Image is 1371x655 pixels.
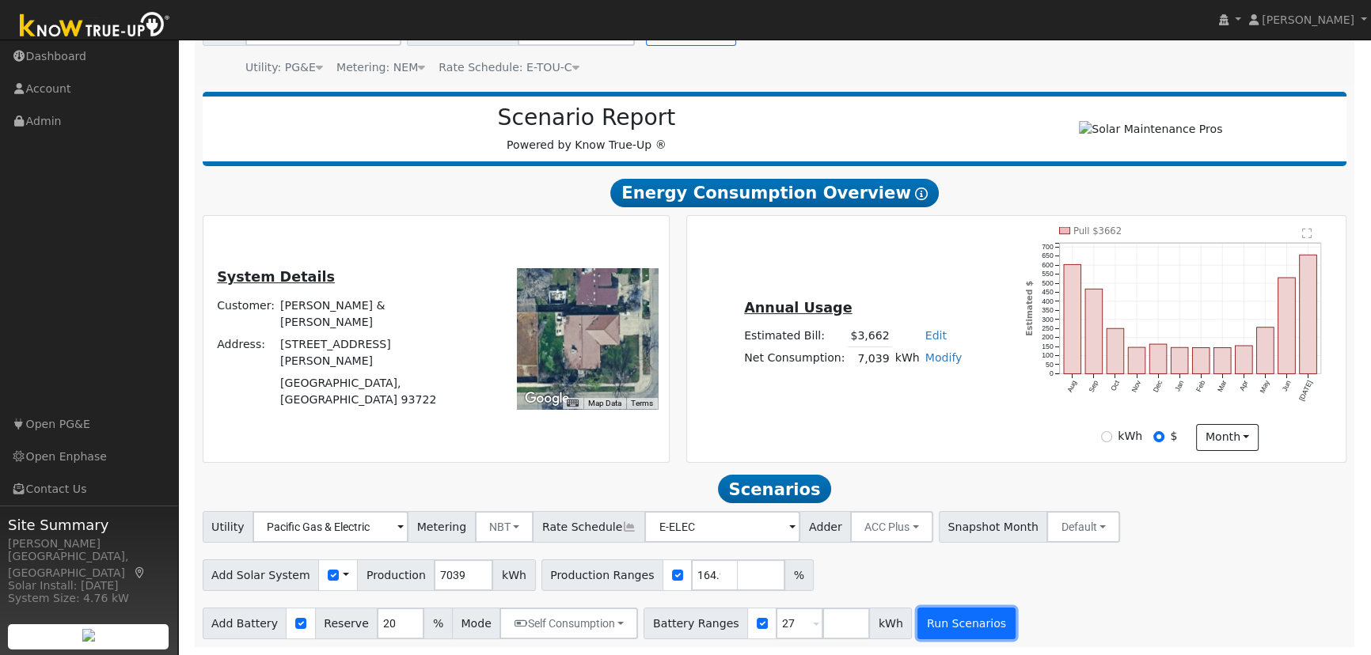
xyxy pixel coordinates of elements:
text:  [1303,228,1313,239]
text: 550 [1042,270,1054,278]
text: 0 [1050,369,1054,377]
text: Pull $3662 [1073,225,1122,237]
div: System Size: 4.76 kW [8,590,169,607]
a: Map [133,566,147,579]
rect: onclick="" [1128,347,1145,373]
td: $3,662 [848,324,892,347]
span: kWh [492,559,535,591]
text: Jun [1281,379,1293,392]
img: Google [521,388,573,409]
span: [PERSON_NAME] [1262,13,1354,26]
label: kWh [1118,428,1142,445]
rect: onclick="" [1257,327,1274,374]
button: month [1196,424,1259,451]
rect: onclick="" [1064,264,1081,373]
span: Alias: HETOUC [439,61,579,74]
text: 600 [1042,261,1054,269]
rect: onclick="" [1171,347,1188,373]
span: % [423,608,452,639]
text: 500 [1042,279,1054,287]
text: 400 [1042,297,1054,305]
text: 700 [1042,243,1054,251]
button: NBT [475,511,534,543]
text: Jan [1173,379,1185,392]
span: % [784,559,813,591]
span: Snapshot Month [939,511,1048,543]
button: Self Consumption [499,608,638,639]
rect: onclick="" [1300,255,1317,373]
a: Terms [631,399,653,407]
td: kWh [892,347,922,370]
text: 100 [1042,352,1054,360]
text: 50 [1046,361,1054,369]
td: 7,039 [848,347,892,370]
rect: onclick="" [1192,348,1210,374]
rect: onclick="" [1278,278,1296,374]
text: Estimated $ [1024,281,1033,336]
img: retrieve [82,629,95,642]
rect: onclick="" [1107,328,1124,373]
span: Rate Schedule [533,511,645,543]
span: Mode [452,608,500,639]
text: Dec [1151,379,1164,394]
rect: onclick="" [1085,289,1103,373]
text: 200 [1042,334,1054,342]
button: Run Scenarios [917,608,1015,639]
text: Sep [1087,379,1099,393]
text: [DATE] [1297,379,1314,402]
input: $ [1153,431,1164,442]
text: Feb [1194,379,1206,393]
button: Keyboard shortcuts [567,398,578,409]
div: [PERSON_NAME] [8,536,169,552]
img: Know True-Up [12,9,178,44]
button: Default [1046,511,1120,543]
span: Metering [408,511,476,543]
text: 250 [1042,324,1054,332]
input: Select a Rate Schedule [644,511,800,543]
text: Aug [1065,379,1078,393]
button: ACC Plus [850,511,933,543]
span: Add Solar System [203,559,320,591]
a: Open this area in Google Maps (opens a new window) [521,388,573,409]
div: [GEOGRAPHIC_DATA], [GEOGRAPHIC_DATA] [8,548,169,581]
u: System Details [217,269,335,285]
img: Solar Maintenance Pros [1079,121,1222,138]
input: kWh [1101,431,1112,442]
text: Mar [1216,379,1228,393]
span: Add Battery [203,608,287,639]
text: Apr [1238,379,1250,392]
div: Utility: PG&E [245,59,323,76]
text: 300 [1042,316,1054,324]
rect: onclick="" [1213,348,1231,374]
td: [GEOGRAPHIC_DATA], [GEOGRAPHIC_DATA] 93722 [278,373,466,411]
text: Nov [1130,379,1142,394]
td: [STREET_ADDRESS][PERSON_NAME] [278,333,466,372]
label: $ [1170,428,1177,445]
h2: Scenario Report [218,104,955,131]
td: Estimated Bill: [742,324,848,347]
a: Modify [925,351,963,364]
span: Adder [799,511,851,543]
text: 650 [1042,252,1054,259]
rect: onclick="" [1236,346,1253,373]
span: Production [357,559,435,591]
span: Site Summary [8,514,169,536]
text: 350 [1042,306,1054,314]
rect: onclick="" [1149,344,1167,373]
span: Energy Consumption Overview [610,179,938,207]
a: Edit [925,329,947,342]
td: Customer: [215,294,278,333]
span: Scenarios [718,475,831,503]
td: Net Consumption: [742,347,848,370]
span: Battery Ranges [644,608,748,639]
span: Production Ranges [541,559,663,591]
text: Oct [1109,379,1121,392]
i: Show Help [915,187,928,200]
text: 150 [1042,343,1054,350]
text: May [1259,379,1271,395]
div: Powered by Know True-Up ® [211,104,963,153]
span: kWh [869,608,912,639]
span: Reserve [315,608,378,639]
td: Address: [215,333,278,372]
u: Annual Usage [744,300,852,316]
